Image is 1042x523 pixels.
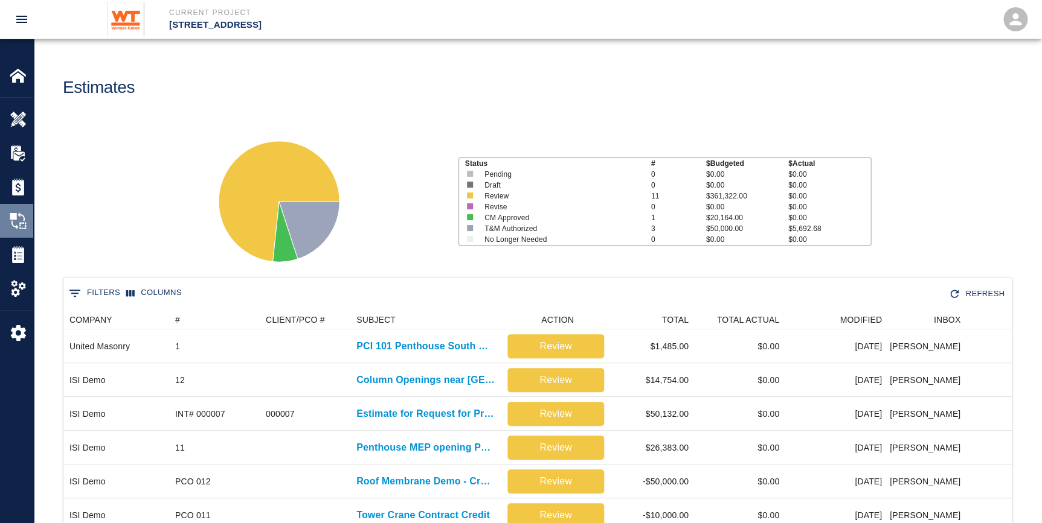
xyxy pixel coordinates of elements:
p: $ Budgeted [706,158,788,169]
a: Roof Membrane Demo - Credit [356,474,495,489]
p: Review [484,191,600,201]
div: TOTAL [610,310,695,329]
p: [STREET_ADDRESS] [169,18,587,32]
p: $0.00 [788,191,870,201]
div: PCO 012 [175,475,211,487]
h1: Estimates [63,78,135,98]
p: Revise [484,201,600,212]
p: Status [465,158,651,169]
div: $1,485.00 [610,329,695,363]
p: Review [512,508,599,522]
p: $50,000.00 [706,223,788,234]
div: 12 [175,374,185,386]
p: Review [512,474,599,489]
div: INBOX [934,310,960,329]
div: MODIFIED [785,310,888,329]
p: 0 [651,169,706,180]
a: Estimate for Request for Proposal: ISI PCO#7: RFI#0003 - Elevator Pop-up Beam Conflict [356,407,495,421]
div: [DATE] [785,431,888,464]
div: United Masonry [69,340,130,352]
a: Penthouse MEP opening PCI#INT000051 [356,440,495,455]
div: $0.00 [695,329,785,363]
div: ACTION [501,310,610,329]
div: [DATE] [785,397,888,431]
div: 11 [175,442,185,454]
button: Show filters [66,284,123,303]
div: $26,383.00 [610,431,695,464]
div: # [169,310,260,329]
div: [DATE] [785,329,888,363]
div: COMPANY [69,310,112,329]
div: TOTAL ACTUAL [695,310,785,329]
div: INT# 000007 [175,408,225,420]
p: No Longer Needed [484,234,600,245]
div: ACTION [541,310,574,329]
p: $ Actual [788,158,870,169]
div: MODIFIED [840,310,882,329]
p: Review [512,407,599,421]
div: $0.00 [695,431,785,464]
p: Pending [484,169,600,180]
div: Refresh the list [946,284,1009,305]
button: open drawer [7,5,36,34]
button: Refresh [946,284,1009,305]
p: $0.00 [706,234,788,245]
div: CLIENT/PCO # [260,310,350,329]
p: # [651,158,706,169]
p: $361,322.00 [706,191,788,201]
a: Column Openings near [GEOGRAPHIC_DATA] 2 Upturned Beam [356,373,495,387]
div: [PERSON_NAME] [888,431,966,464]
div: ISI Demo [69,509,106,521]
div: INBOX [888,310,966,329]
p: 11 [651,191,706,201]
button: Select columns [123,284,185,302]
div: [PERSON_NAME] [888,464,966,498]
div: ISI Demo [69,475,106,487]
p: $0.00 [706,201,788,212]
p: 0 [651,201,706,212]
p: 0 [651,234,706,245]
p: CM Approved [484,212,600,223]
div: $14,754.00 [610,363,695,397]
div: SUBJECT [350,310,501,329]
div: ISI Demo [69,442,106,454]
img: Whiting-Turner [107,2,145,36]
div: TOTAL ACTUAL [717,310,779,329]
iframe: Chat Widget [982,465,1042,523]
div: -$50,000.00 [610,464,695,498]
p: Review [512,440,599,455]
div: 1 [175,340,180,352]
div: $50,132.00 [610,397,695,431]
div: $0.00 [695,363,785,397]
p: $0.00 [788,169,870,180]
a: Tower Crane Contract Credit [356,508,490,522]
p: Review [512,339,599,353]
p: $0.00 [788,234,870,245]
p: $0.00 [788,201,870,212]
div: PCO 011 [175,509,211,521]
div: [PERSON_NAME] [888,329,966,363]
p: 3 [651,223,706,234]
div: ISI Demo [69,374,106,386]
div: COMPANY [63,310,169,329]
a: PCI 101 Penthouse South Mechanical Room [356,339,495,353]
p: $5,692.68 [788,223,870,234]
p: $20,164.00 [706,212,788,223]
div: TOTAL [661,310,689,329]
div: ISI Demo [69,408,106,420]
p: $0.00 [788,212,870,223]
p: $0.00 [706,169,788,180]
div: # [175,310,180,329]
p: Current Project [169,7,587,18]
div: [PERSON_NAME] [888,363,966,397]
p: $0.00 [788,180,870,191]
p: $0.00 [706,180,788,191]
div: $0.00 [695,464,785,498]
div: [PERSON_NAME] [888,397,966,431]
